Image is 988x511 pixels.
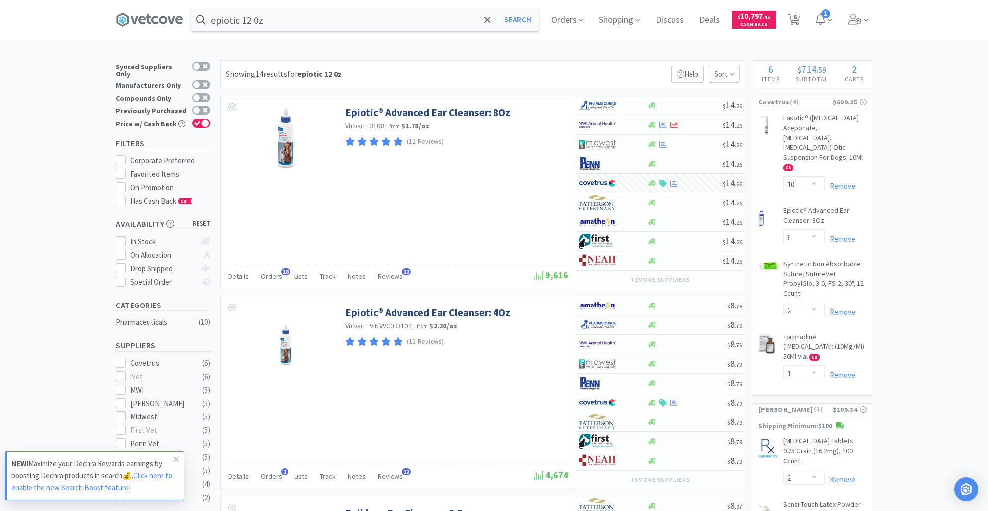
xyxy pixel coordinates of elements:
a: Remove [825,475,855,484]
div: $609.25 [833,97,867,107]
span: 8 [727,300,742,311]
img: 77fca1acd8b6420a9015268ca798ef17_1.png [579,176,616,191]
span: $ [723,122,726,129]
span: $ [723,258,726,265]
img: c73380972eee4fd2891f402a8399bcad_92.png [579,253,616,268]
div: ( 5 ) [202,424,210,436]
img: 77fca1acd8b6420a9015268ca798ef17_1.png [579,395,616,410]
h4: Carts [836,74,872,84]
div: ( 6 ) [202,357,210,369]
span: . 79 [735,322,742,329]
div: Pharmaceuticals [116,316,197,328]
span: from [417,323,428,330]
input: Search by item, sku, manufacturer, ingredient, size... [191,8,539,31]
a: Discuss [652,16,688,25]
span: · [366,321,368,330]
p: (12 Reviews) [407,337,444,347]
a: Remove [825,234,855,244]
img: f5e969b455434c6296c6d81ef179fa71_3.png [579,195,616,210]
a: Remove [825,307,855,317]
div: First Vet [130,424,192,436]
span: 14 [723,138,742,150]
p: Help [671,66,704,83]
div: . [788,64,836,74]
span: $ [727,341,730,349]
img: 4dd14cff54a648ac9e977f0c5da9bc2e_5.png [579,137,616,152]
span: 14 [723,255,742,266]
span: $ [723,200,726,207]
a: Easotic® ([MEDICAL_DATA] Aceponate, [MEDICAL_DATA], [MEDICAL_DATA]) Otic Suspension For Dogs: 10M... [783,113,867,176]
span: $ [723,141,726,149]
span: 8 [727,397,742,408]
a: [MEDICAL_DATA] Tablets: 0.25 Grain (16.2mg), 100 Count [783,436,867,470]
div: ( 10 ) [199,316,210,328]
span: 1 [821,9,830,18]
a: Virbac [345,121,365,130]
div: ( 5 ) [202,398,210,409]
h5: Filters [116,138,210,149]
span: 14 [723,235,742,247]
div: ( 5 ) [202,411,210,423]
span: . 26 [735,161,742,168]
img: f5e969b455434c6296c6d81ef179fa71_3.png [579,414,616,429]
span: Details [228,472,249,481]
span: Track [320,472,336,481]
span: CB [784,165,793,171]
img: bcedb2e530354ce182a57cf95823ac3d_393552.jpg [253,106,318,171]
span: 8 [727,377,742,389]
div: Favorited Items [130,168,211,180]
a: Epiotic® Advanced Ear Cleanser: 4Oz [345,306,510,319]
span: $ [727,438,730,446]
a: Torphadine ([MEDICAL_DATA]: (10Mg/Ml) 50Ml Vial CB [783,332,867,366]
span: . 79 [735,419,742,426]
span: . 26 [735,102,742,110]
img: 67d67680309e4a0bb49a5ff0391dcc42_6.png [579,434,616,449]
span: 2 [852,63,857,75]
h4: Items [753,74,788,84]
div: Manufacturers Only [116,80,187,89]
img: 4dd14cff54a648ac9e977f0c5da9bc2e_5.png [579,356,616,371]
span: 10,797 [738,11,770,21]
span: . 26 [735,219,742,226]
span: . 26 [735,200,742,207]
a: Deals [695,16,724,25]
span: $ [723,102,726,110]
a: Remove [825,370,855,380]
h5: Availability [116,218,210,230]
span: 8 [727,500,742,511]
span: 1 [281,468,288,475]
div: MWI [130,384,192,396]
span: 8 [727,416,742,427]
span: $ [727,322,730,329]
div: Covetrus [130,357,192,369]
span: Details [228,272,249,281]
span: Orders [261,272,282,281]
span: 18 [281,268,290,275]
span: VINVVC003104 [370,321,412,330]
button: +3more suppliers [626,273,695,287]
span: $ [723,180,726,188]
div: ( 6 ) [202,371,210,383]
span: 8 [727,435,742,447]
span: reset [193,219,211,229]
button: Search [497,8,538,31]
img: c615ed8649e84d0783b9100e261bbfba_31130.png [758,208,765,228]
img: c73380972eee4fd2891f402a8399bcad_92.png [579,453,616,468]
span: . 26 [735,238,742,246]
div: Previously Purchased [116,106,187,114]
span: $ [727,361,730,368]
span: $ [798,65,801,75]
img: 2e07e4c8f6174d1ca99df6f4708d0f16_593757.png [758,334,775,354]
div: $105.34 [833,404,867,415]
span: $ [727,380,730,388]
span: 8 [727,455,742,466]
strong: $2.20 / oz [429,321,457,330]
div: Midwest [130,411,192,423]
div: On Allocation [130,249,197,261]
span: · [413,321,415,330]
a: Epiotic® Advanced Ear Cleanser: 8Oz [783,206,867,229]
img: e1133ece90fa4a959c5ae41b0808c578_9.png [579,376,616,391]
span: 14 [723,119,742,130]
span: . 26 [735,180,742,188]
div: Open Intercom Messenger [954,477,978,501]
